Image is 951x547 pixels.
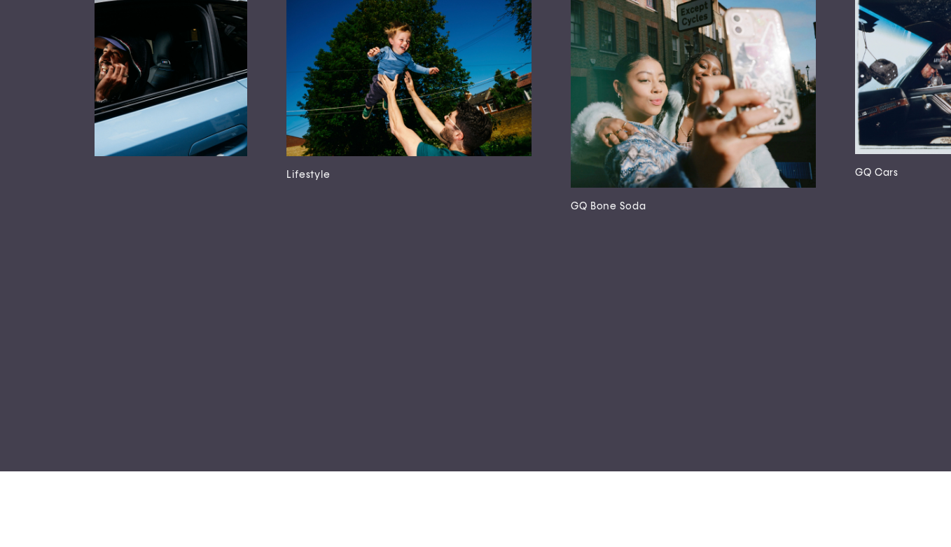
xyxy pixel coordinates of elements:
h3: Cars [2,167,247,183]
h3: GQ Bone Soda [571,199,816,214]
h3: Lifestyle [286,167,532,183]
